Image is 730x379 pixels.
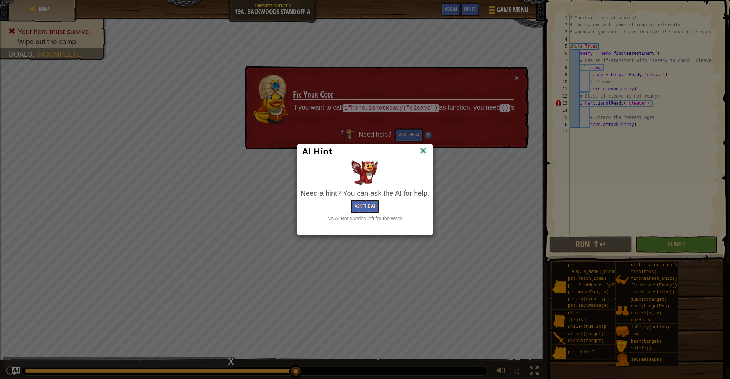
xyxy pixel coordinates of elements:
[418,146,428,157] img: IconClose.svg
[351,160,378,185] img: AI Hint Animal
[351,200,379,213] button: Ask the AI
[300,188,429,199] div: Need a hint? You can ask the AI for help.
[302,146,332,156] span: AI Hint
[300,215,429,222] div: No AI Bot queries left for the week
